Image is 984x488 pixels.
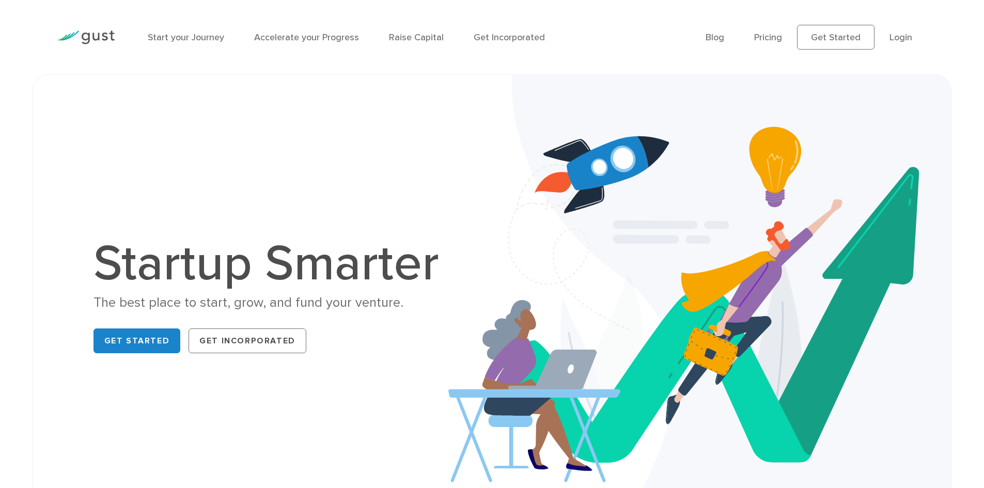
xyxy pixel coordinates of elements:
a: Raise Capital [389,32,444,43]
img: Gust Logo [57,30,115,44]
a: Get Incorporated [474,32,545,43]
a: Start your Journey [148,32,224,43]
h1: Startup Smarter [93,239,450,289]
a: Login [889,32,912,43]
div: The best place to start, grow, and fund your venture. [93,294,450,312]
a: Get Started [797,25,874,50]
a: Blog [706,32,724,43]
a: Get Incorporated [189,328,306,353]
a: Pricing [754,32,782,43]
a: Accelerate your Progress [254,32,359,43]
a: Get Started [93,328,181,353]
